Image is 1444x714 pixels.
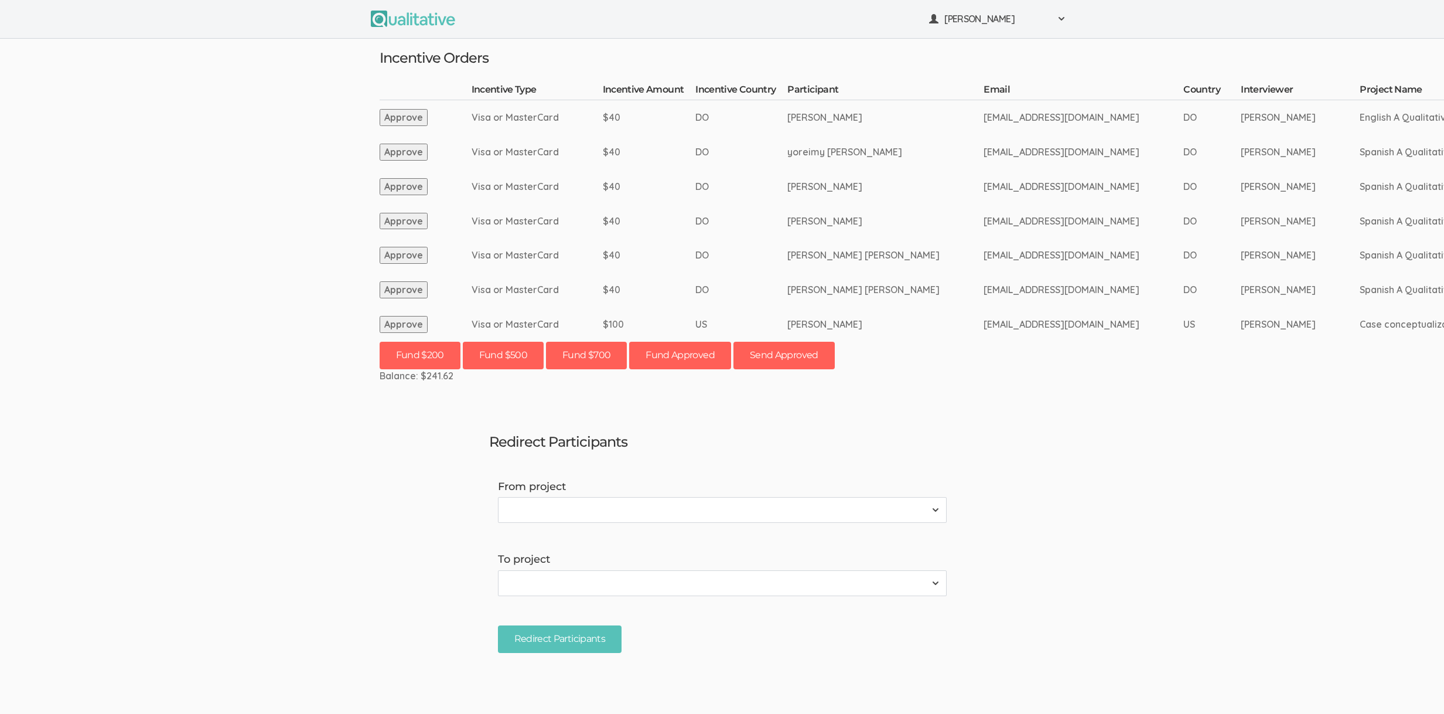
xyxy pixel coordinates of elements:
[546,342,627,369] button: Fund $700
[380,144,428,161] button: Approve
[695,169,787,204] td: DO
[1241,238,1360,273] td: [PERSON_NAME]
[695,135,787,169] td: DO
[1241,83,1360,100] th: Interviewer
[787,135,984,169] td: yoreimy [PERSON_NAME]
[1183,273,1241,307] td: DO
[472,273,603,307] td: Visa or MasterCard
[629,342,731,369] button: Fund Approved
[984,100,1183,135] td: [EMAIL_ADDRESS][DOMAIN_NAME]
[498,480,947,495] label: From project
[695,307,787,342] td: US
[984,135,1183,169] td: [EMAIL_ADDRESS][DOMAIN_NAME]
[380,50,1065,66] h3: Incentive Orders
[603,83,696,100] th: Incentive Amount
[380,247,428,264] button: Approve
[380,109,428,126] button: Approve
[380,316,428,333] button: Approve
[472,83,603,100] th: Incentive Type
[371,11,455,27] img: Qualitative
[380,369,1065,383] div: Balance: $241.62
[380,213,428,230] button: Approve
[498,552,947,567] label: To project
[472,169,603,204] td: Visa or MasterCard
[695,273,787,307] td: DO
[1183,204,1241,239] td: DO
[984,204,1183,239] td: [EMAIL_ADDRESS][DOMAIN_NAME]
[472,204,603,239] td: Visa or MasterCard
[1183,307,1241,342] td: US
[380,178,428,195] button: Approve
[603,204,696,239] td: $40
[472,238,603,273] td: Visa or MasterCard
[787,100,984,135] td: [PERSON_NAME]
[984,307,1183,342] td: [EMAIL_ADDRESS][DOMAIN_NAME]
[921,6,1074,32] button: [PERSON_NAME]
[1241,100,1360,135] td: [PERSON_NAME]
[787,307,984,342] td: [PERSON_NAME]
[498,625,622,653] input: Redirect Participants
[984,83,1183,100] th: Email
[603,307,696,342] td: $100
[603,169,696,204] td: $40
[984,238,1183,273] td: [EMAIL_ADDRESS][DOMAIN_NAME]
[603,273,696,307] td: $40
[380,281,428,298] button: Approve
[787,238,984,273] td: [PERSON_NAME] [PERSON_NAME]
[695,204,787,239] td: DO
[1183,169,1241,204] td: DO
[1385,658,1444,714] iframe: Chat Widget
[944,12,1050,26] span: [PERSON_NAME]
[603,238,696,273] td: $40
[1183,100,1241,135] td: DO
[603,100,696,135] td: $40
[603,135,696,169] td: $40
[695,100,787,135] td: DO
[984,273,1183,307] td: [EMAIL_ADDRESS][DOMAIN_NAME]
[463,342,544,369] button: Fund $500
[695,238,787,273] td: DO
[1241,169,1360,204] td: [PERSON_NAME]
[380,342,460,369] button: Fund $200
[787,204,984,239] td: [PERSON_NAME]
[1241,135,1360,169] td: [PERSON_NAME]
[472,307,603,342] td: Visa or MasterCard
[733,342,835,369] button: Send Approved
[472,100,603,135] td: Visa or MasterCard
[1183,83,1241,100] th: Country
[695,83,787,100] th: Incentive Country
[1183,238,1241,273] td: DO
[787,273,984,307] td: [PERSON_NAME] [PERSON_NAME]
[1241,273,1360,307] td: [PERSON_NAME]
[472,135,603,169] td: Visa or MasterCard
[1241,307,1360,342] td: [PERSON_NAME]
[1241,204,1360,239] td: [PERSON_NAME]
[489,434,955,450] h3: Redirect Participants
[787,169,984,204] td: [PERSON_NAME]
[1183,135,1241,169] td: DO
[984,169,1183,204] td: [EMAIL_ADDRESS][DOMAIN_NAME]
[787,83,984,100] th: Participant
